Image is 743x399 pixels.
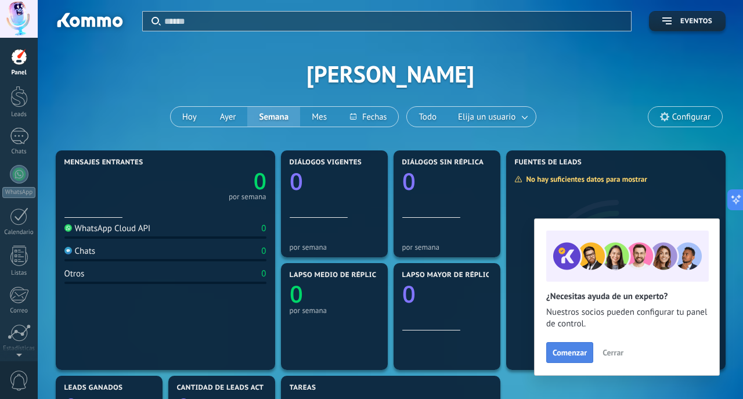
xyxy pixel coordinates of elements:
button: Semana [247,107,300,127]
span: Configurar [672,112,710,122]
span: Tareas [290,384,316,392]
span: Leads ganados [64,384,123,392]
text: 0 [290,278,303,310]
button: Cerrar [597,344,629,361]
button: Eventos [649,11,726,31]
span: Lapso medio de réplica [290,271,381,279]
div: Otros [64,268,85,279]
button: Ayer [208,107,248,127]
div: por semana [290,306,379,315]
text: 0 [402,278,416,310]
button: Todo [407,107,448,127]
span: Mensajes entrantes [64,159,143,167]
span: Comenzar [553,348,587,357]
button: Comenzar [546,342,593,363]
img: WhatsApp Cloud API [64,224,72,232]
span: Cerrar [603,348,623,357]
div: por semana [229,194,266,200]
div: WhatsApp Cloud API [64,223,151,234]
div: por semana [402,243,492,251]
span: Diálogos sin réplica [402,159,484,167]
button: Mes [300,107,338,127]
div: Panel [2,69,36,77]
div: Correo [2,307,36,315]
div: 0 [261,268,266,279]
button: Fechas [338,107,398,127]
div: Listas [2,269,36,277]
span: Fuentes de leads [515,159,582,167]
div: Chats [64,246,96,257]
span: Lapso mayor de réplica [402,271,495,279]
text: 0 [253,166,266,196]
div: Chats [2,148,36,156]
div: WhatsApp [2,187,35,198]
div: Calendario [2,229,36,236]
div: por semana [290,243,379,251]
a: 0 [165,166,266,196]
div: 0 [261,246,266,257]
div: No hay suficientes datos para mostrar [514,174,655,184]
div: 0 [261,223,266,234]
div: Leads [2,111,36,118]
span: Cantidad de leads activos [177,384,281,392]
span: Elija un usuario [456,109,518,125]
span: Nuestros socios pueden configurar tu panel de control. [546,307,708,330]
button: Hoy [171,107,208,127]
span: Eventos [680,17,712,26]
button: Elija un usuario [448,107,536,127]
span: Diálogos vigentes [290,159,362,167]
img: Chats [64,247,72,254]
h2: ¿Necesitas ayuda de un experto? [546,291,708,302]
text: 0 [402,165,416,197]
text: 0 [290,165,303,197]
